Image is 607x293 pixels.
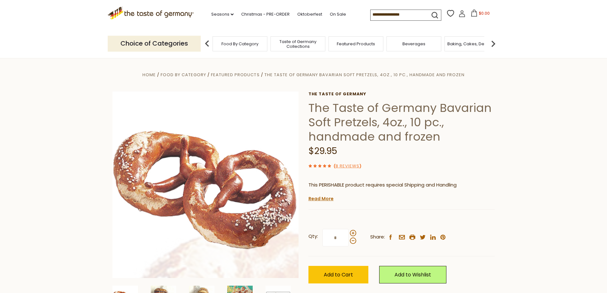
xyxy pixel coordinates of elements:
[479,11,490,16] span: $0.00
[108,36,201,51] p: Choice of Categories
[379,266,446,283] a: Add to Wishlist
[314,194,495,202] li: We will ship this product in heat-protective packaging and ice.
[308,195,334,202] a: Read More
[402,41,425,46] a: Beverages
[211,72,259,78] a: Featured Products
[334,163,361,169] span: ( )
[308,145,337,157] span: $29.95
[308,101,495,144] h1: The Taste of Germany Bavarian Soft Pretzels, 4oz., 10 pc., handmade and frozen
[201,37,213,50] img: previous arrow
[330,11,346,18] a: On Sale
[447,41,497,46] a: Baking, Cakes, Desserts
[308,181,495,189] p: This PERISHABLE product requires special Shipping and Handling
[322,229,349,246] input: Qty:
[337,41,375,46] a: Featured Products
[324,271,353,278] span: Add to Cart
[221,41,258,46] a: Food By Category
[142,72,156,78] a: Home
[308,232,318,240] strong: Qty:
[487,37,500,50] img: next arrow
[272,39,323,49] a: Taste of Germany Collections
[336,163,359,170] a: 8 Reviews
[308,266,368,283] button: Add to Cart
[297,11,322,18] a: Oktoberfest
[241,11,290,18] a: Christmas - PRE-ORDER
[161,72,206,78] a: Food By Category
[264,72,465,78] a: The Taste of Germany Bavarian Soft Pretzels, 4oz., 10 pc., handmade and frozen
[467,10,494,19] button: $0.00
[370,233,385,241] span: Share:
[308,92,495,97] a: The Taste of Germany
[211,11,234,18] a: Seasons
[112,92,299,278] img: The Taste of Germany Bavarian Soft Pretzels, 4oz., 10 pc., handmade and frozen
